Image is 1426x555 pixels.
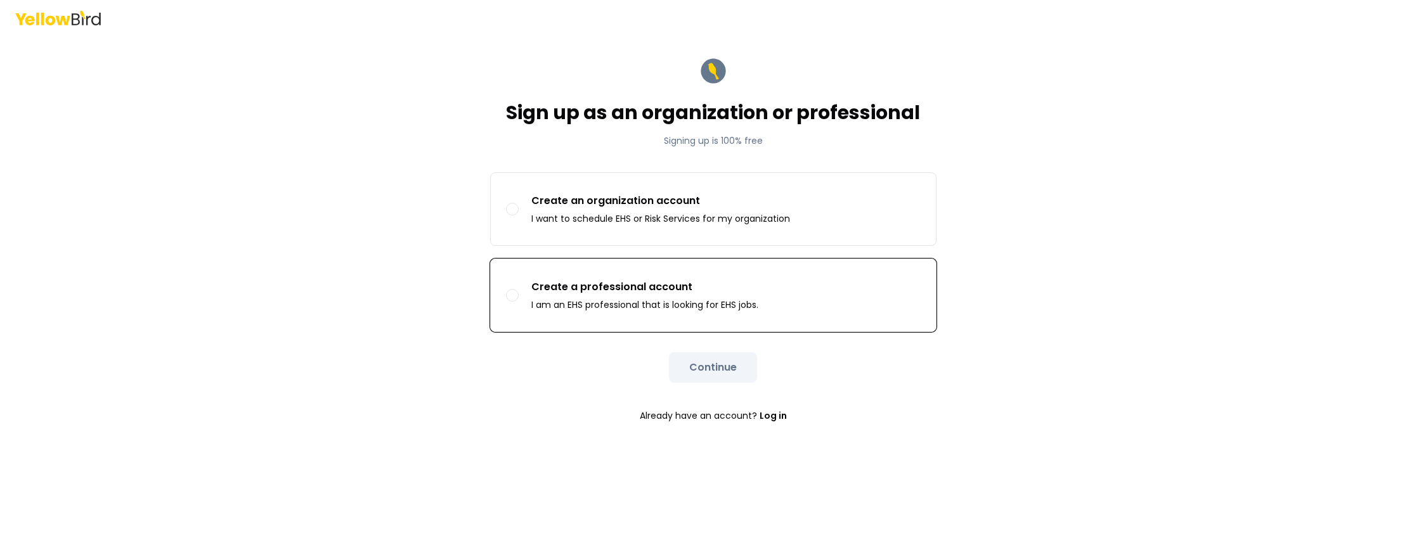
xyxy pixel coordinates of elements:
[506,101,920,124] h1: Sign up as an organization or professional
[531,279,758,295] p: Create a professional account
[506,289,519,302] button: Create a professional accountI am an EHS professional that is looking for EHS jobs.
[506,203,519,215] button: Create an organization accountI want to schedule EHS or Risk Services for my organization
[760,403,787,428] a: Log in
[506,134,920,147] p: Signing up is 100% free
[531,212,790,225] p: I want to schedule EHS or Risk Services for my organization
[531,193,790,208] p: Create an organization account
[490,403,937,428] p: Already have an account?
[531,298,758,311] p: I am an EHS professional that is looking for EHS jobs.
